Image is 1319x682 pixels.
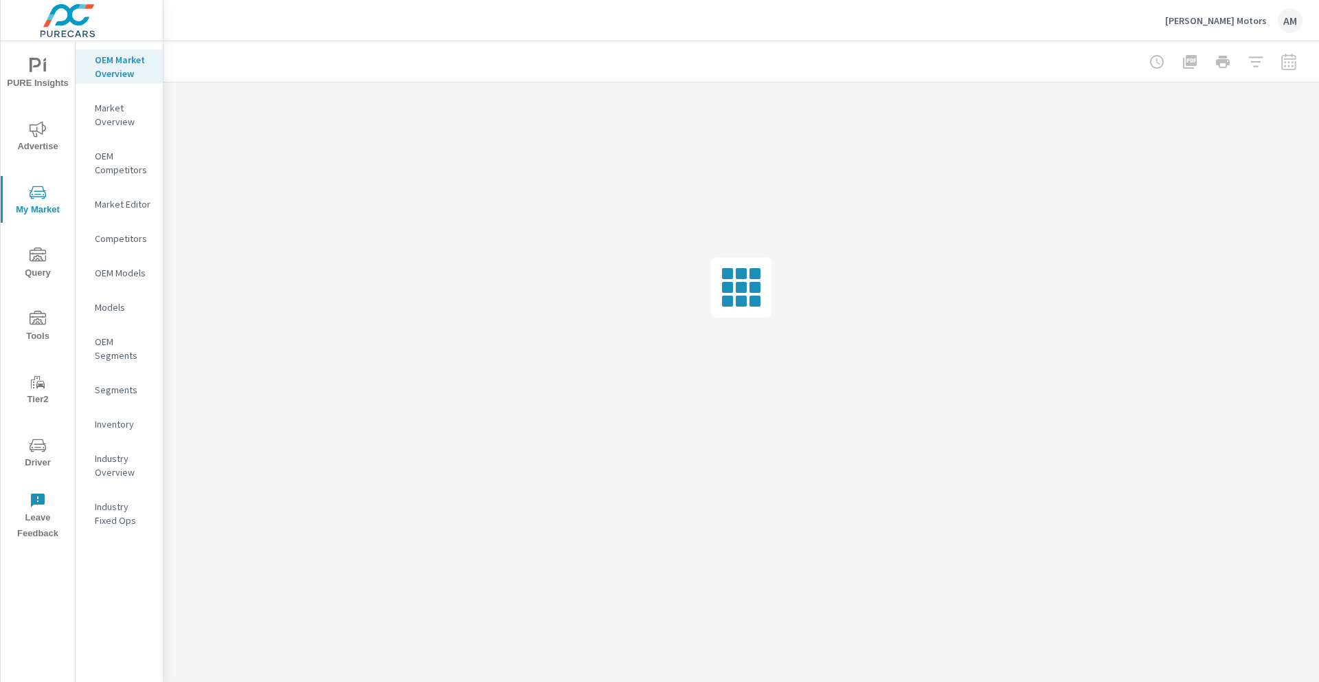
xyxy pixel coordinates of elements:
[1,41,75,547] div: nav menu
[95,266,152,280] p: OEM Models
[5,58,71,91] span: PURE Insights
[76,379,163,400] div: Segments
[1278,8,1303,33] div: AM
[1165,14,1267,27] p: [PERSON_NAME] Motors
[76,49,163,84] div: OEM Market Overview
[5,311,71,344] span: Tools
[95,383,152,397] p: Segments
[76,297,163,318] div: Models
[5,437,71,471] span: Driver
[95,197,152,211] p: Market Editor
[76,228,163,249] div: Competitors
[95,500,152,527] p: Industry Fixed Ops
[76,263,163,283] div: OEM Models
[95,149,152,177] p: OEM Competitors
[95,300,152,314] p: Models
[95,452,152,479] p: Industry Overview
[76,146,163,180] div: OEM Competitors
[76,414,163,434] div: Inventory
[95,417,152,431] p: Inventory
[5,121,71,155] span: Advertise
[5,374,71,408] span: Tier2
[76,98,163,132] div: Market Overview
[95,101,152,129] p: Market Overview
[95,53,152,80] p: OEM Market Overview
[5,492,71,542] span: Leave Feedback
[5,247,71,281] span: Query
[95,335,152,362] p: OEM Segments
[76,496,163,531] div: Industry Fixed Ops
[5,184,71,218] span: My Market
[95,232,152,245] p: Competitors
[76,331,163,366] div: OEM Segments
[76,448,163,483] div: Industry Overview
[76,194,163,214] div: Market Editor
